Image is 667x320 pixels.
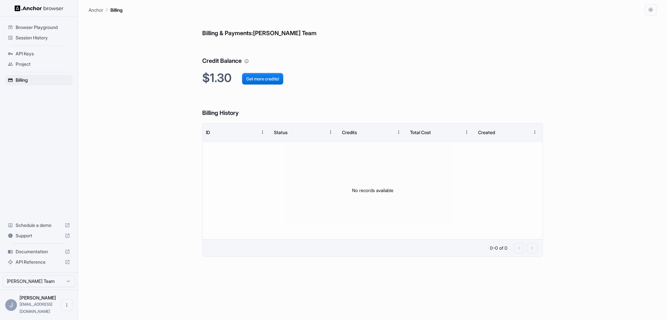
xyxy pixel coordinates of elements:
div: J [5,299,17,311]
span: API Reference [16,259,62,265]
div: Schedule a demo [5,220,73,230]
button: Sort [449,126,461,138]
h6: Billing History [202,95,543,118]
button: Sort [313,126,325,138]
div: Support [5,230,73,241]
div: API Reference [5,257,73,267]
span: wjwenn@gmail.com [20,302,52,314]
button: Menu [325,126,336,138]
span: Documentation [16,248,62,255]
nav: breadcrumb [89,6,122,13]
div: Session History [5,33,73,43]
div: Credits [342,130,357,135]
h2: $1.30 [202,71,543,85]
button: Menu [461,126,473,138]
div: No records available [203,142,543,239]
h6: Billing & Payments: [PERSON_NAME] Team [202,16,543,38]
span: Session History [16,35,70,41]
span: Project [16,61,70,67]
div: ID [206,130,210,135]
button: Sort [517,126,529,138]
div: Documentation [5,246,73,257]
div: Billing [5,75,73,85]
span: Schedule a demo [16,222,62,229]
span: API Keys [16,50,70,57]
p: Anchor [89,7,103,13]
div: API Keys [5,49,73,59]
p: Billing [110,7,122,13]
span: Billing [16,77,70,83]
div: Created [478,130,495,135]
button: Menu [529,126,541,138]
button: Menu [393,126,404,138]
div: Status [274,130,288,135]
button: Sort [381,126,393,138]
span: Jovan Wong [20,295,56,300]
img: Anchor Logo [15,5,64,11]
button: Sort [245,126,257,138]
div: Project [5,59,73,69]
span: Browser Playground [16,24,70,31]
p: 0–0 of 0 [490,245,507,251]
div: Total Cost [410,130,431,135]
div: Browser Playground [5,22,73,33]
h6: Credit Balance [202,43,543,66]
span: Support [16,232,62,239]
button: Get more credits! [242,73,283,85]
svg: Your credit balance will be consumed as you use the API. Visit the usage page to view a breakdown... [244,59,249,63]
button: Menu [257,126,268,138]
button: Open menu [61,299,73,311]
